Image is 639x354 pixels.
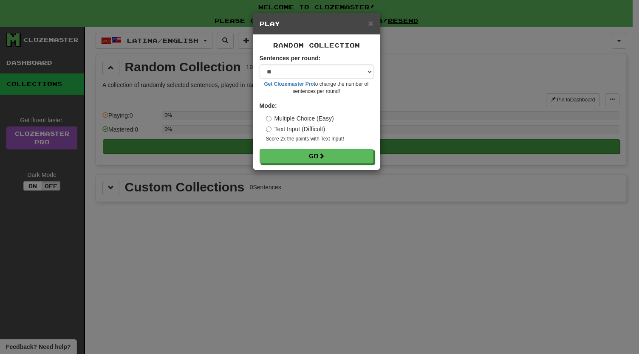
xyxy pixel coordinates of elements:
a: Get Clozemaster Pro [264,81,314,87]
h5: Play [260,20,373,28]
button: Close [368,19,373,28]
span: × [368,18,373,28]
button: Go [260,149,373,163]
label: Sentences per round: [260,54,321,62]
small: to change the number of sentences per round! [260,81,373,95]
label: Multiple Choice (Easy) [266,114,334,123]
label: Text Input (Difficult) [266,125,325,133]
small: Score 2x the points with Text Input ! [266,135,373,143]
span: Random Collection [273,42,360,49]
input: Text Input (Difficult) [266,126,271,132]
strong: Mode: [260,102,277,109]
input: Multiple Choice (Easy) [266,116,271,121]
